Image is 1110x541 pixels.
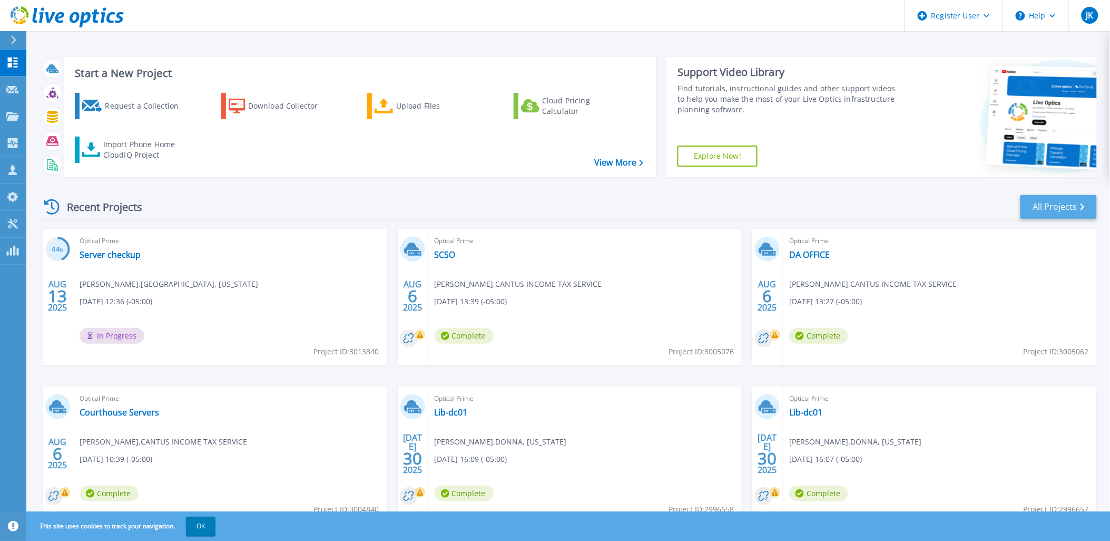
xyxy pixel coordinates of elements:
a: Cloud Pricing Calculator [514,93,631,119]
span: Complete [435,486,494,501]
span: [PERSON_NAME] , CANTUS INCOME TAX SERVICE [789,278,957,290]
span: [PERSON_NAME] , [GEOGRAPHIC_DATA], [US_STATE] [80,278,258,290]
h3: Start a New Project [75,67,643,79]
a: Server checkup [80,249,141,260]
span: Complete [789,486,848,501]
span: Project ID: 2996657 [1024,504,1089,515]
span: [PERSON_NAME] , CANTUS INCOME TAX SERVICE [435,278,602,290]
a: Upload Files [367,93,485,119]
span: 6 [53,449,62,458]
span: 13 [48,292,67,301]
span: This site uses cookies to track your navigation. [29,517,215,536]
a: SCSO [435,249,456,260]
div: Download Collector [248,95,332,117]
span: Optical Prime [435,393,736,404]
span: [DATE] 16:09 (-05:00) [435,453,507,465]
a: All Projects [1020,195,1097,219]
button: OK [186,517,215,536]
span: Project ID: 3013840 [314,346,379,358]
span: 30 [758,454,777,463]
span: Optical Prime [789,235,1091,247]
div: Import Phone Home CloudIQ Project [103,139,185,160]
span: Project ID: 3005076 [669,346,734,358]
div: [DATE] 2025 [402,434,423,473]
h3: 44 [45,244,70,256]
div: AUG 2025 [47,434,67,473]
a: Courthouse Servers [80,407,159,418]
span: In Progress [80,328,144,344]
span: Complete [789,328,848,344]
span: 30 [403,454,422,463]
a: Download Collector [221,93,339,119]
span: [DATE] 16:07 (-05:00) [789,453,862,465]
a: Lib-dc01 [789,407,822,418]
span: Optical Prime [80,235,381,247]
div: [DATE] 2025 [758,434,778,473]
span: 6 [763,292,772,301]
div: AUG 2025 [402,277,423,315]
div: Cloud Pricing Calculator [542,95,626,117]
span: [DATE] 10:39 (-05:00) [80,453,152,465]
a: Explore Now! [677,146,758,167]
a: DA OFFICE [789,249,830,260]
span: Project ID: 2996658 [669,504,734,515]
div: Request a Collection [105,95,189,117]
span: [DATE] 12:36 (-05:00) [80,296,152,307]
span: JK [1086,11,1093,20]
a: View More [594,158,643,168]
span: [PERSON_NAME] , DONNA, [US_STATE] [789,436,921,448]
span: 6 [408,292,417,301]
span: Optical Prime [789,393,1091,404]
span: Complete [80,486,139,501]
div: Upload Files [396,95,480,117]
span: [PERSON_NAME] , DONNA, [US_STATE] [435,436,567,448]
span: [PERSON_NAME] , CANTUS INCOME TAX SERVICE [80,436,247,448]
span: [DATE] 13:27 (-05:00) [789,296,862,307]
div: Recent Projects [41,194,156,220]
div: Support Video Library [677,65,898,79]
div: Find tutorials, instructional guides and other support videos to help you make the most of your L... [677,83,898,115]
a: Lib-dc01 [435,407,468,418]
span: Project ID: 3004840 [314,504,379,515]
span: % [60,247,63,253]
span: Optical Prime [435,235,736,247]
span: Optical Prime [80,393,381,404]
span: Complete [435,328,494,344]
span: Project ID: 3005062 [1024,346,1089,358]
div: AUG 2025 [758,277,778,315]
span: [DATE] 13:39 (-05:00) [435,296,507,307]
div: AUG 2025 [47,277,67,315]
a: Request a Collection [75,93,192,119]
